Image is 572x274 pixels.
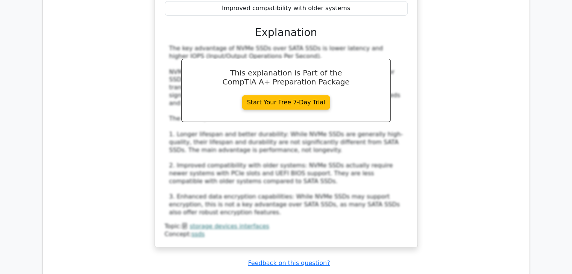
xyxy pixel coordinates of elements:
a: storage devices interfaces [190,223,269,230]
a: Feedback on this question? [248,259,330,266]
div: Topic: [165,223,408,230]
h3: Explanation [169,26,403,39]
div: Improved compatibility with older systems [165,1,408,16]
a: Start Your Free 7-Day Trial [242,95,330,110]
div: Concept: [165,230,408,238]
a: ssds [191,230,205,238]
div: The key advantage of NVMe SSDs over SATA SSDs is lower latency and higher IOPS (Input/Output Oper... [169,45,403,217]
